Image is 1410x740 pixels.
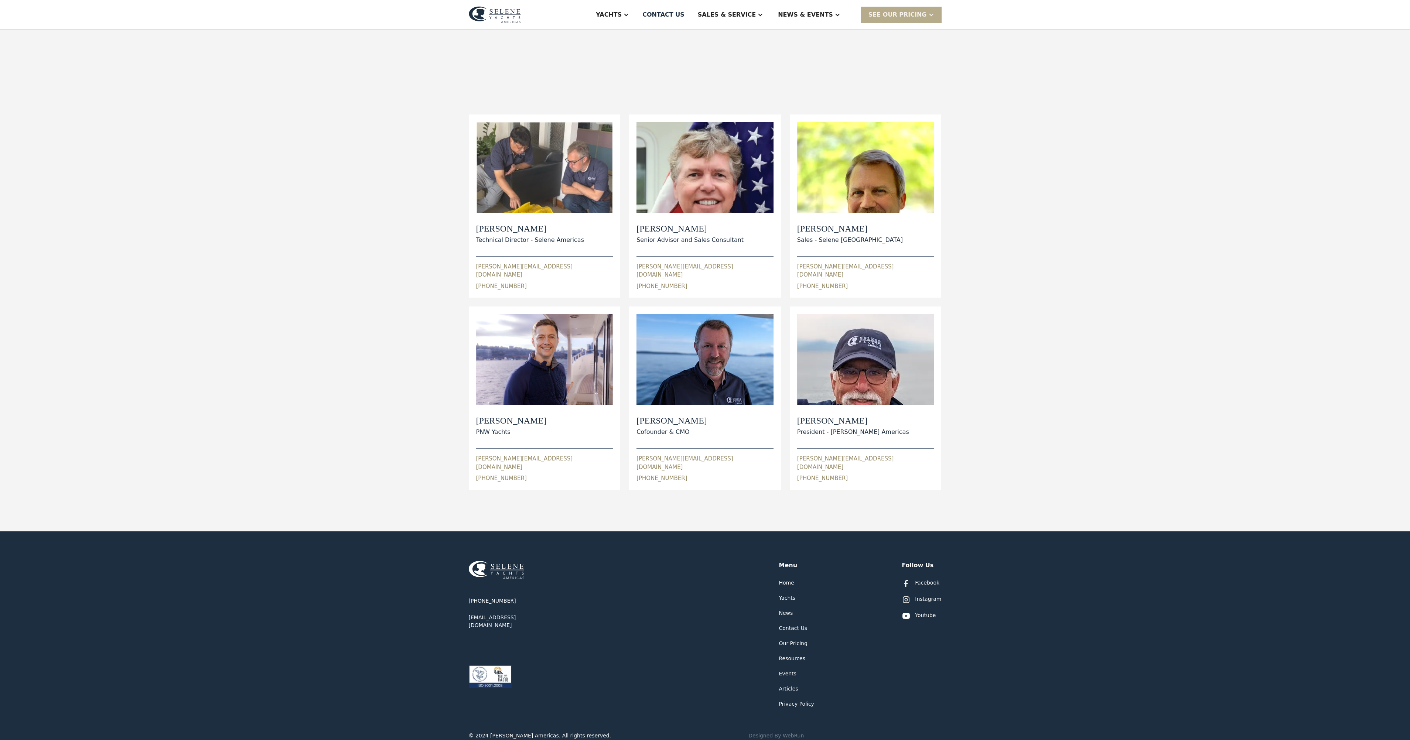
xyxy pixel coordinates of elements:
[797,223,903,234] h2: [PERSON_NAME]
[469,597,516,605] a: [PHONE_NUMBER]
[636,455,774,471] div: [PERSON_NAME][EMAIL_ADDRESS][DOMAIN_NAME]
[596,10,622,19] div: Yachts
[636,428,707,436] div: Cofounder & CMO
[636,282,687,291] div: [PHONE_NUMBER]
[797,474,848,483] div: [PHONE_NUMBER]
[476,223,584,234] h2: [PERSON_NAME]
[915,611,936,619] div: Youtube
[698,10,756,19] div: Sales & Service
[476,122,613,290] div: [PERSON_NAME]Technical Director - Selene Americas[PERSON_NAME][EMAIL_ADDRESS][DOMAIN_NAME][PHONE_...
[779,700,814,708] a: Privacy Policy
[797,263,934,279] div: [PERSON_NAME][EMAIL_ADDRESS][DOMAIN_NAME]
[797,282,848,291] div: [PHONE_NUMBER]
[476,474,527,483] div: [PHONE_NUMBER]
[797,122,934,290] div: [PERSON_NAME]Sales - Selene [GEOGRAPHIC_DATA][PERSON_NAME][EMAIL_ADDRESS][DOMAIN_NAME][PHONE_NUMBER]
[636,415,707,426] h2: [PERSON_NAME]
[778,10,833,19] div: News & EVENTS
[915,595,941,603] div: Instagram
[636,223,744,234] h2: [PERSON_NAME]
[469,665,512,688] img: ISO 9001:2008 certification logos for ABS Quality Evaluations and RvA Management Systems.
[476,415,547,426] h2: [PERSON_NAME]
[476,263,613,279] div: [PERSON_NAME][EMAIL_ADDRESS][DOMAIN_NAME]
[868,10,927,19] div: SEE Our Pricing
[469,732,611,740] div: © 2024 [PERSON_NAME] Americas. All rights reserved.
[902,561,933,570] div: Follow Us
[476,455,613,471] div: [PERSON_NAME][EMAIL_ADDRESS][DOMAIN_NAME]
[797,236,903,244] div: Sales - Selene [GEOGRAPHIC_DATA]
[476,314,613,482] div: [PERSON_NAME]PNW Yachts[PERSON_NAME][EMAIL_ADDRESS][DOMAIN_NAME][PHONE_NUMBER]
[902,595,941,604] a: Instagram
[636,474,687,483] div: [PHONE_NUMBER]
[642,10,684,19] div: Contact US
[469,614,557,629] a: [EMAIL_ADDRESS][DOMAIN_NAME]
[748,732,804,740] a: Designed By WebRun
[779,640,808,647] a: Our Pricing
[779,594,796,602] a: Yachts
[779,655,806,662] a: Resources
[476,236,584,244] div: Technical Director - Selene Americas
[779,624,807,632] a: Contact Us
[797,455,934,471] div: [PERSON_NAME][EMAIL_ADDRESS][DOMAIN_NAME]
[636,236,744,244] div: Senior Advisor and Sales Consultant
[476,282,527,291] div: [PHONE_NUMBER]
[797,314,934,482] div: [PERSON_NAME]President - [PERSON_NAME] Americas[PERSON_NAME][EMAIL_ADDRESS][DOMAIN_NAME][PHONE_NU...
[779,609,793,617] a: News
[779,670,796,678] a: Events
[636,314,774,482] div: [PERSON_NAME]Cofounder & CMO[PERSON_NAME][EMAIL_ADDRESS][DOMAIN_NAME][PHONE_NUMBER]
[779,561,798,570] div: Menu
[469,6,521,23] img: logo
[915,579,939,587] div: Facebook
[902,611,936,620] a: Youtube
[902,579,939,588] a: Facebook
[476,428,547,436] div: PNW Yachts
[861,7,942,23] div: SEE Our Pricing
[636,122,774,290] div: [PERSON_NAME]Senior Advisor and Sales Consultant[PERSON_NAME][EMAIL_ADDRESS][DOMAIN_NAME][PHONE_N...
[779,579,794,587] a: Home
[636,263,774,279] div: [PERSON_NAME][EMAIL_ADDRESS][DOMAIN_NAME]
[797,428,909,436] div: President - [PERSON_NAME] Americas
[779,685,798,693] a: Articles
[797,415,909,426] h2: [PERSON_NAME]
